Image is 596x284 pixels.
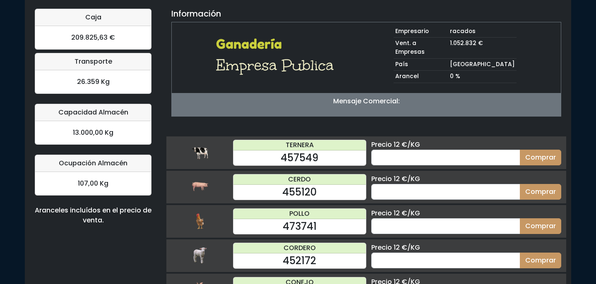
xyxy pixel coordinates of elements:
[233,150,366,165] div: 457549
[233,253,366,268] div: 452172
[35,205,151,225] div: Aranceles incluídos en el precio de venta.
[520,150,561,165] button: Comprar
[192,213,208,229] img: pollo.png
[192,247,208,264] img: cordero.png
[233,140,366,150] div: TERNERA
[233,185,366,200] div: 455120
[192,179,208,195] img: cerdo.png
[192,144,208,161] img: ternera.png
[233,174,366,185] div: CERDO
[448,26,517,38] td: racados
[35,70,151,93] div: 26.359 Kg
[448,58,517,71] td: [GEOGRAPHIC_DATA]
[233,219,366,234] div: 473741
[371,140,561,150] div: Precio 12 €/KG
[371,243,561,253] div: Precio 12 €/KG
[216,55,339,75] h1: Empresa Publica
[172,96,561,106] p: Mensaje Comercial:
[394,38,448,58] td: Vent. a Empresas
[371,208,561,218] div: Precio 12 €/KG
[35,53,151,70] div: Transporte
[35,155,151,172] div: Ocupación Almacén
[520,253,561,268] button: Comprar
[35,26,151,49] div: 209.825,63 €
[216,36,339,52] h2: Ganadería
[448,71,517,83] td: 0 %
[520,184,561,200] button: Comprar
[448,38,517,58] td: 1.052.832 €
[394,58,448,71] td: País
[35,172,151,195] div: 107,00 Kg
[233,243,366,253] div: CORDERO
[394,71,448,83] td: Arancel
[394,26,448,38] td: Empresario
[171,9,221,19] h5: Información
[520,218,561,234] button: Comprar
[371,174,561,184] div: Precio 12 €/KG
[233,209,366,219] div: POLLO
[35,121,151,144] div: 13.000,00 Kg
[35,9,151,26] div: Caja
[35,104,151,121] div: Capacidad Almacén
